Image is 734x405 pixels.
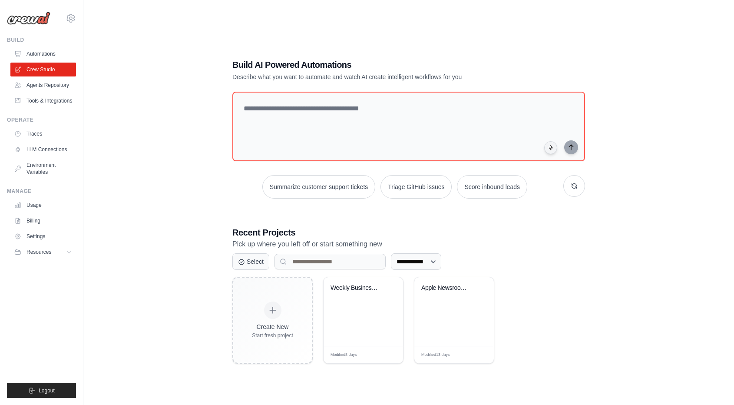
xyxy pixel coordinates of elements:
button: Score inbound leads [457,175,527,199]
button: Select [232,253,269,270]
span: Resources [26,249,51,256]
span: Edit [383,352,390,358]
a: Traces [10,127,76,141]
img: Logo [7,12,50,25]
a: Agents Repository [10,78,76,92]
div: Manage [7,188,76,195]
div: Operate [7,116,76,123]
button: Get new suggestions [563,175,585,197]
a: Crew Studio [10,63,76,76]
button: Click to speak your automation idea [544,141,557,154]
a: LLM Connections [10,143,76,156]
div: Create New [252,322,293,331]
p: Pick up where you left off or start something new [232,239,585,250]
h3: Recent Projects [232,226,585,239]
span: Modified 8 days [331,352,357,358]
div: Start fresh project [252,332,293,339]
button: Logout [7,383,76,398]
div: Apple Newsroom Daily Monitor [421,284,474,292]
span: Logout [39,387,55,394]
button: Triage GitHub issues [380,175,452,199]
a: Automations [10,47,76,61]
p: Describe what you want to automate and watch AI create intelligent workflows for you [232,73,524,81]
button: Resources [10,245,76,259]
span: Edit [473,352,481,358]
h1: Build AI Powered Automations [232,59,524,71]
div: Build [7,37,76,43]
button: Summarize customer support tickets [262,175,375,199]
a: Usage [10,198,76,212]
a: Billing [10,214,76,228]
a: Settings [10,229,76,243]
div: Weekly Business Intelligence Reporting [331,284,383,292]
a: Tools & Integrations [10,94,76,108]
a: Environment Variables [10,158,76,179]
span: Modified 13 days [421,352,450,358]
